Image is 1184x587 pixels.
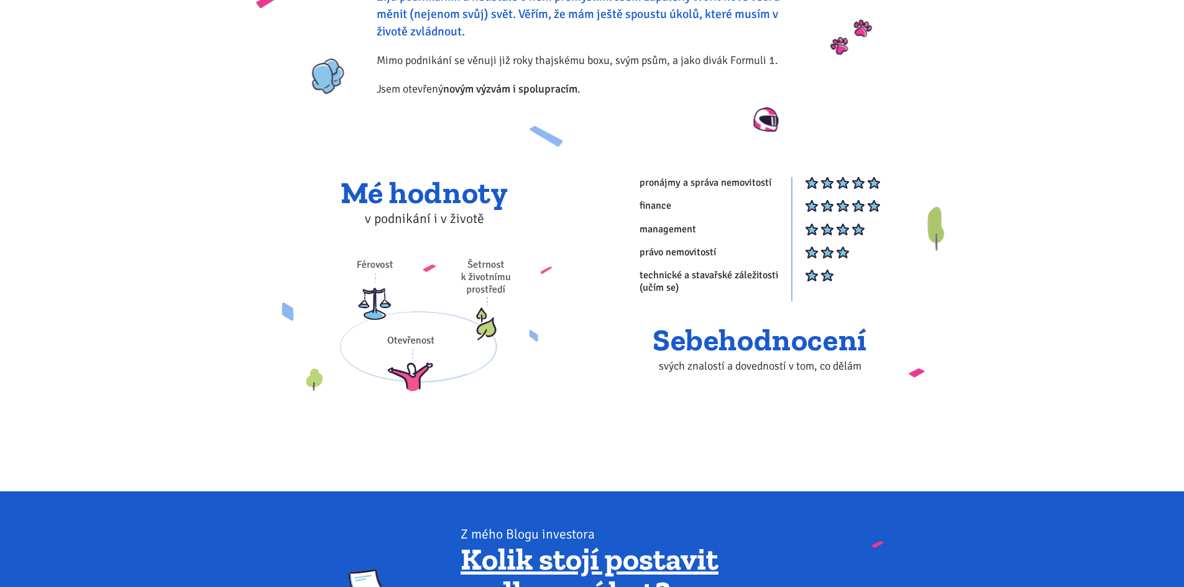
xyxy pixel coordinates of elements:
img: Férovost, otevřenost, šetrnost k životnímu prostředí [265,227,579,424]
td: management [639,223,791,246]
h2: Mé hodnoty [265,176,584,210]
td: finance [639,199,791,222]
p: Jsem otevřený . [377,80,807,98]
p: Mimo podnikání se věnuji již roky thajskému boxu, svým psům, a jako divák Formuli 1. [377,52,807,69]
p: svých znalostí a dovedností v tom, co dělám [600,357,919,375]
td: pronájmy a správa nemovitostí [639,176,791,199]
td: právo nemovitostí [639,246,791,269]
h2: Sebehodnocení [600,324,919,357]
td: technické a stavařské záležitosti (učím se) [639,269,791,307]
strong: novým výzvám i spolupracím [443,82,577,96]
p: v podnikání i v životě [265,210,584,227]
div: Z mého Blogu investora [461,526,835,543]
